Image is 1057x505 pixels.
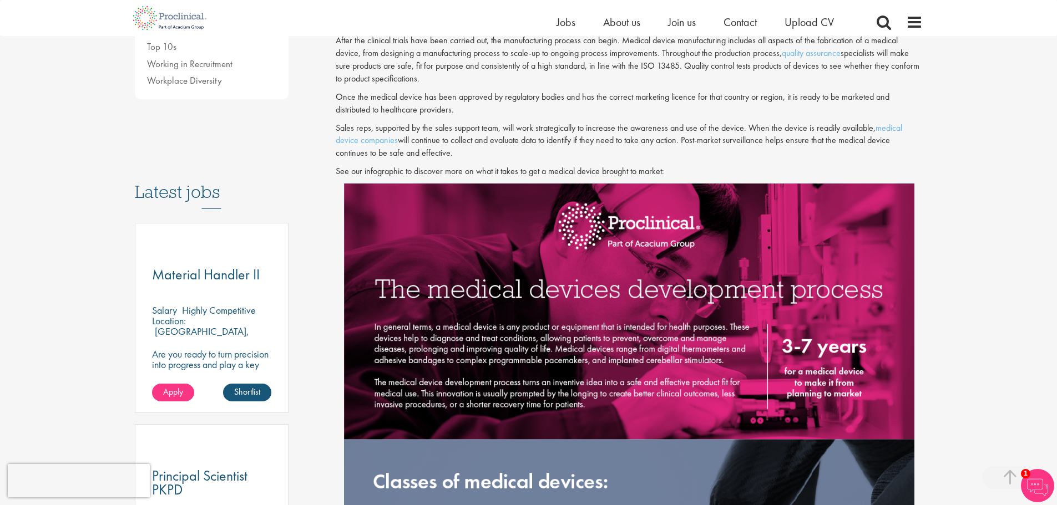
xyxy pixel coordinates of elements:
a: medical device companies [336,122,902,146]
span: Principal Scientist PKPD [152,466,247,499]
p: Once the medical device has been approved by regulatory bodies and has the correct marketing lice... [336,91,923,116]
a: Join us [668,15,696,29]
p: Are you ready to turn precision into progress and play a key role in shaping the future of pharma... [152,349,272,391]
a: Contact [724,15,757,29]
a: Upload CV [785,15,834,29]
a: quality assurance [782,47,841,59]
span: Material Handler II [152,265,260,284]
p: Sales reps, supported by the sales support team, will work strategically to increase the awarenes... [336,122,923,160]
img: Chatbot [1021,469,1054,502]
p: See our infographic to discover more on what it takes to get a medical device brought to market: [336,165,923,178]
h3: Latest jobs [135,155,289,209]
a: Top 10s [147,40,176,53]
p: After the clinical trials have been carried out, the manufacturing process can begin. Medical dev... [336,34,923,85]
a: Apply [152,384,194,401]
iframe: reCAPTCHA [8,464,150,497]
span: Apply [163,386,183,397]
p: [GEOGRAPHIC_DATA], [GEOGRAPHIC_DATA] [152,325,249,348]
span: Salary [152,304,177,317]
a: Working in Recruitment [147,58,232,70]
a: Workplace Diversity [147,74,222,86]
a: Material Handler II [152,268,272,282]
p: Highly Competitive [182,304,256,317]
a: Principal Scientist PKPD [152,469,272,497]
a: About us [603,15,640,29]
a: Shortlist [223,384,271,401]
span: 1 [1021,469,1030,478]
span: Location: [152,314,186,327]
a: Jobs [557,15,575,29]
